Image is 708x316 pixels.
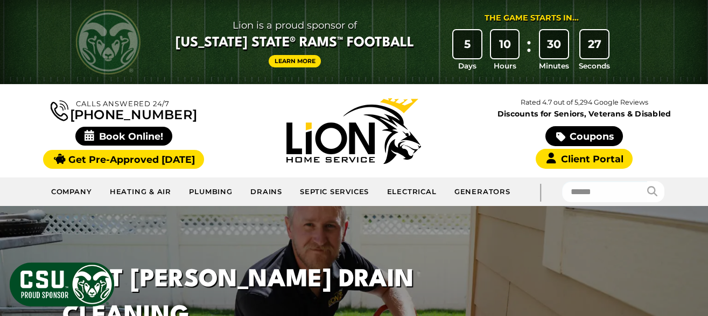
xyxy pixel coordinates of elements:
a: Electrical [378,181,445,203]
div: 5 [453,30,481,58]
img: CSU Rams logo [76,10,141,74]
div: 27 [580,30,608,58]
span: Book Online! [75,127,173,146]
a: Generators [446,181,519,203]
div: | [519,177,562,206]
a: Septic Services [291,181,378,203]
span: Lion is a proud sponsor of [176,17,414,34]
span: Discounts for Seniors, Veterans & Disabled [472,110,697,118]
a: [PHONE_NUMBER] [51,98,197,121]
img: CSU Sponsor Badge [8,261,116,308]
span: Days [458,60,476,71]
a: Learn More [269,55,321,67]
div: : [523,30,534,72]
div: The Game Starts in... [485,12,579,24]
span: Hours [494,60,516,71]
a: Drains [242,181,291,203]
div: 10 [491,30,519,58]
span: [US_STATE] State® Rams™ Football [176,34,414,52]
span: Minutes [539,60,569,71]
a: Get Pre-Approved [DATE] [43,150,204,169]
a: Coupons [545,126,623,146]
a: Client Portal [536,149,633,169]
p: Rated 4.7 out of 5,294 Google Reviews [469,97,699,108]
a: Plumbing [180,181,242,203]
a: Company [43,181,101,203]
a: Heating & Air [101,181,181,203]
img: Lion Home Service [286,98,421,164]
span: Seconds [579,60,610,71]
div: 30 [540,30,568,58]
